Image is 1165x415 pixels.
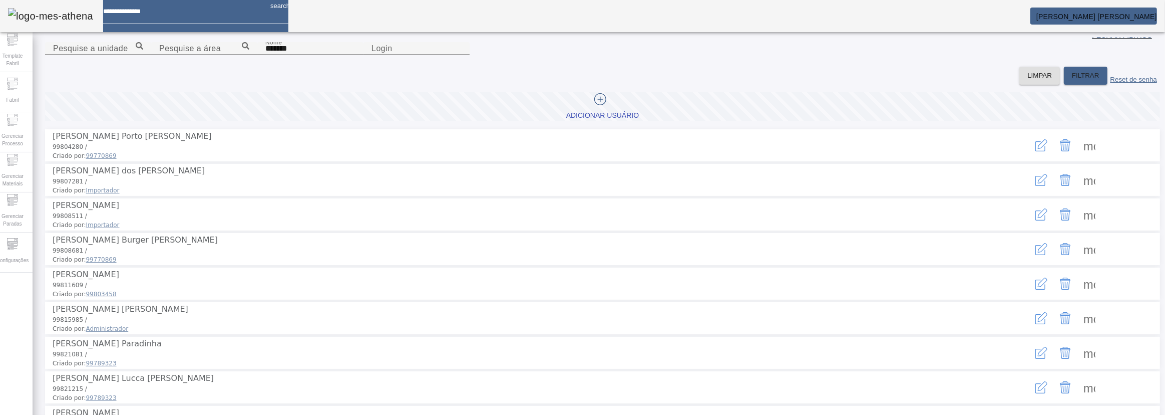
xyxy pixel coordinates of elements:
span: [PERSON_NAME] [53,270,119,279]
button: Mais [1077,306,1101,330]
span: [PERSON_NAME] [PERSON_NAME] [53,304,188,314]
span: [PERSON_NAME] Paradinha [53,339,162,348]
span: [PERSON_NAME] [53,200,119,210]
span: 99808511 / [53,213,87,220]
span: LIMPAR [1027,71,1052,81]
span: [PERSON_NAME] Porto [PERSON_NAME] [53,131,212,141]
span: Importador [86,187,120,194]
span: Criado por: [53,290,973,299]
button: Adicionar Usuário [45,92,1160,121]
span: 99807281 / [53,178,87,185]
span: Importador [86,222,120,229]
span: 99803458 [86,291,117,298]
span: FILTRAR [1072,71,1099,81]
button: Mais [1077,272,1101,296]
button: Mais [1077,202,1101,227]
span: 99804280 / [53,143,87,150]
mat-label: Login [371,44,393,53]
button: Mais [1077,341,1101,365]
button: Mais [1077,375,1101,399]
button: Delete [1053,237,1077,261]
button: LIMPAR [1019,67,1060,85]
button: Delete [1053,375,1077,399]
span: 99815985 / [53,316,87,323]
span: 99808681 / [53,247,87,254]
span: 99811609 / [53,282,87,289]
span: Criado por: [53,221,973,230]
span: 99770869 [86,152,117,159]
button: Delete [1053,133,1077,157]
span: 99821081 / [53,351,87,358]
span: 99821215 / [53,385,87,392]
span: Administrador [86,325,129,332]
button: Mais [1077,133,1101,157]
input: Number [159,43,249,55]
button: FILTRAR [1064,67,1107,85]
span: Criado por: [53,151,973,160]
span: 99789323 [86,360,117,367]
button: Mais [1077,168,1101,192]
img: logo-mes-athena [8,8,93,24]
label: Reset de senha [1110,76,1157,83]
button: Delete [1053,306,1077,330]
button: Delete [1053,341,1077,365]
button: Delete [1053,168,1077,192]
span: [PERSON_NAME] Lucca [PERSON_NAME] [53,373,214,383]
button: Delete [1053,202,1077,227]
button: FECHAR FILTROS [1072,24,1160,42]
button: Reset de senha [1107,67,1160,85]
span: Criado por: [53,324,973,333]
span: 99770869 [86,256,117,263]
span: 99789323 [86,394,117,401]
span: [PERSON_NAME] [PERSON_NAME] [1036,13,1157,21]
span: Criado por: [53,186,973,195]
mat-label: Pesquise a área [159,44,221,53]
mat-label: Nome [265,39,282,45]
div: Adicionar Usuário [566,111,639,121]
button: Mais [1077,237,1101,261]
span: Criado por: [53,359,973,368]
input: Number [53,43,143,55]
span: [PERSON_NAME] dos [PERSON_NAME] [53,166,205,175]
span: Fabril [3,93,22,107]
mat-label: Pesquise a unidade [53,44,128,53]
span: Criado por: [53,255,973,264]
span: [PERSON_NAME] Burger [PERSON_NAME] [53,235,218,245]
span: Criado por: [53,393,973,402]
button: Delete [1053,272,1077,296]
